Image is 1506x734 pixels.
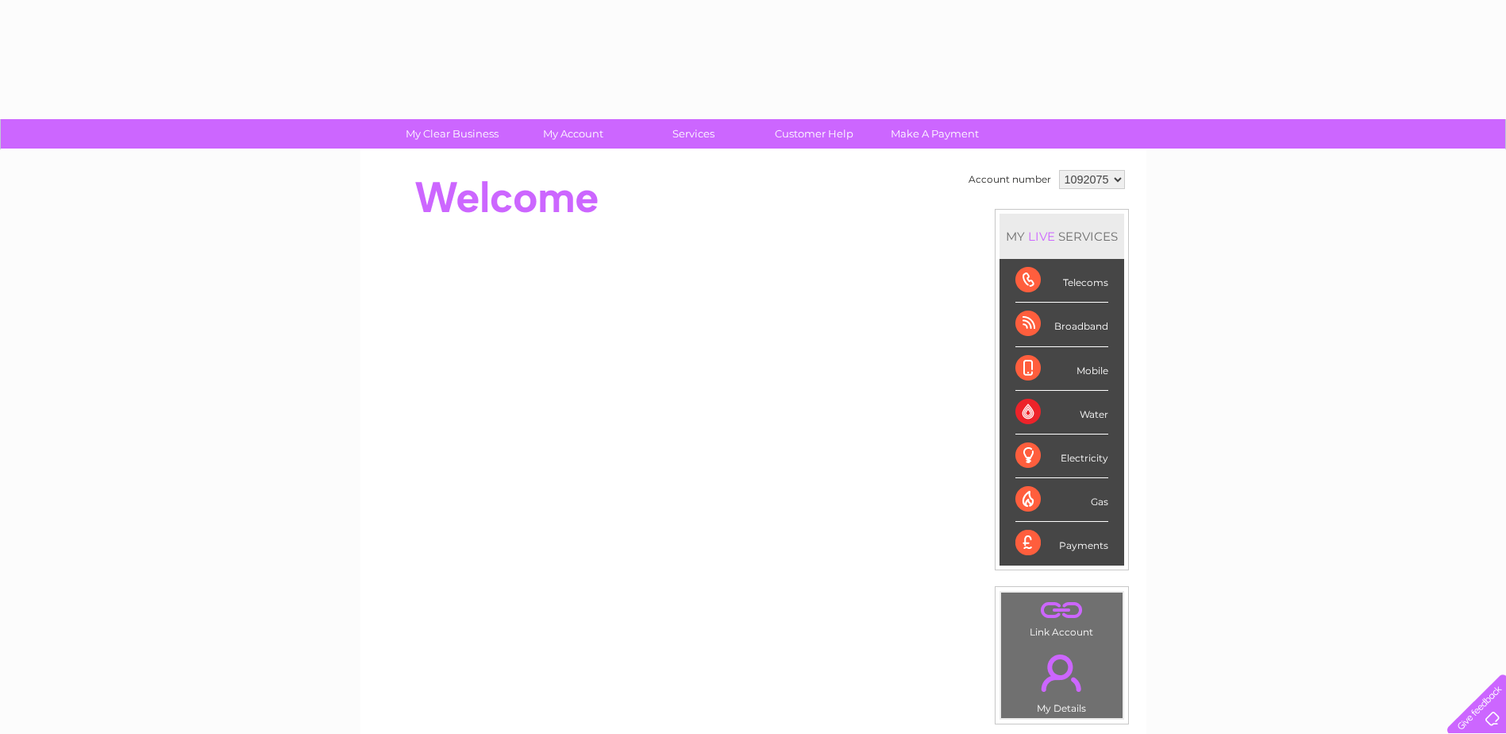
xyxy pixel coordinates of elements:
[1015,522,1108,565] div: Payments
[1015,303,1108,346] div: Broadband
[1000,592,1123,642] td: Link Account
[507,119,638,149] a: My Account
[1015,259,1108,303] div: Telecoms
[1015,478,1108,522] div: Gas
[387,119,518,149] a: My Clear Business
[869,119,1000,149] a: Make A Payment
[1005,645,1119,701] a: .
[965,166,1055,193] td: Account number
[1025,229,1058,244] div: LIVE
[1000,214,1124,259] div: MY SERVICES
[628,119,759,149] a: Services
[749,119,880,149] a: Customer Help
[1005,597,1119,624] a: .
[1015,347,1108,391] div: Mobile
[1015,391,1108,435] div: Water
[1000,641,1123,719] td: My Details
[1015,435,1108,478] div: Electricity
